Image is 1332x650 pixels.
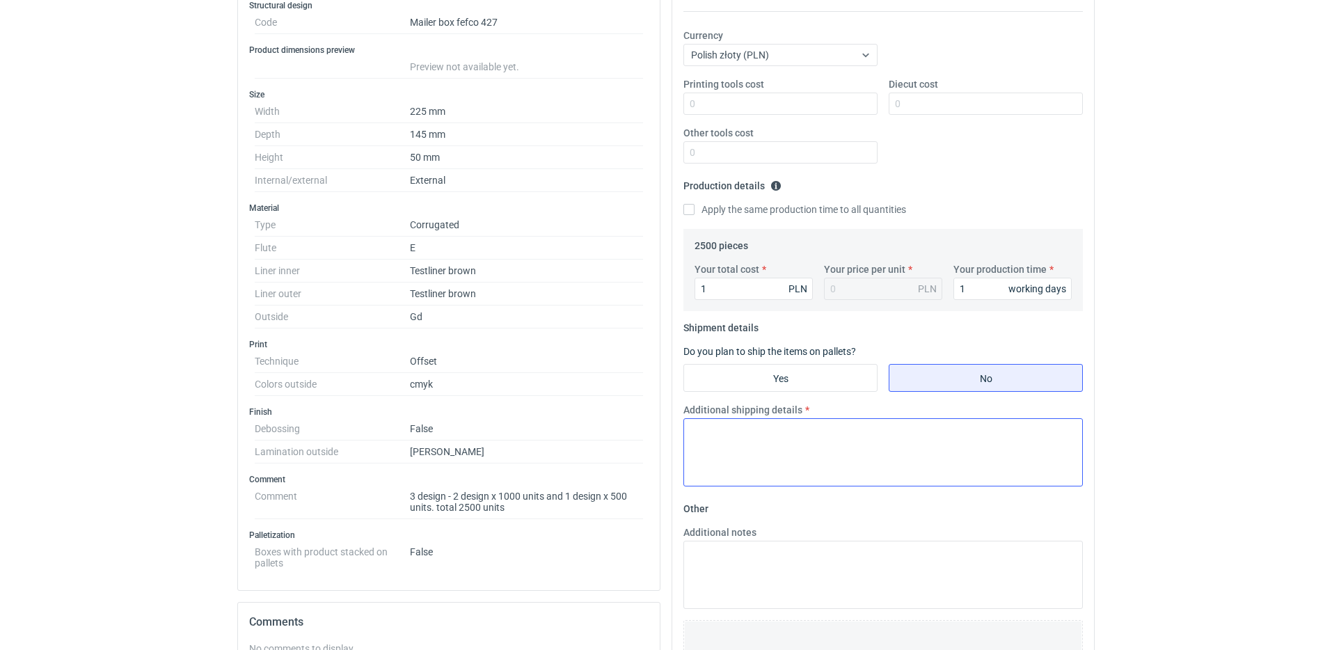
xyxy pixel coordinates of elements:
[410,214,643,237] dd: Corrugated
[255,306,410,328] dt: Outside
[683,364,878,392] label: Yes
[249,474,649,485] h3: Comment
[255,418,410,441] dt: Debossing
[249,406,649,418] h3: Finish
[410,485,643,519] dd: 3 design - 2 design x 1000 units and 1 design x 500 units. total 2500 units
[889,77,938,91] label: Diecut cost
[255,237,410,260] dt: Flute
[255,283,410,306] dt: Liner outer
[410,418,643,441] dd: False
[249,45,649,56] h3: Product dimensions preview
[683,126,754,140] label: Other tools cost
[410,100,643,123] dd: 225 mm
[255,214,410,237] dt: Type
[691,49,769,61] span: Polish złoty (PLN)
[410,373,643,396] dd: cmyk
[695,262,759,276] label: Your total cost
[683,525,756,539] label: Additional notes
[683,203,906,216] label: Apply the same production time to all quantities
[683,317,759,333] legend: Shipment details
[683,346,856,357] label: Do you plan to ship the items on pallets?
[824,262,905,276] label: Your price per unit
[889,93,1083,115] input: 0
[953,278,1072,300] input: 0
[255,441,410,463] dt: Lamination outside
[255,350,410,373] dt: Technique
[695,235,748,251] legend: 2500 pieces
[255,260,410,283] dt: Liner inner
[683,77,764,91] label: Printing tools cost
[410,61,519,72] span: Preview not available yet.
[410,169,643,192] dd: External
[255,100,410,123] dt: Width
[255,485,410,519] dt: Comment
[249,89,649,100] h3: Size
[683,141,878,164] input: 0
[695,278,813,300] input: 0
[410,541,643,569] dd: False
[249,339,649,350] h3: Print
[410,283,643,306] dd: Testliner brown
[255,541,410,569] dt: Boxes with product stacked on pallets
[683,175,782,191] legend: Production details
[255,373,410,396] dt: Colors outside
[410,11,643,34] dd: Mailer box fefco 427
[255,123,410,146] dt: Depth
[1008,282,1066,296] div: working days
[255,11,410,34] dt: Code
[410,350,643,373] dd: Offset
[410,306,643,328] dd: Gd
[255,146,410,169] dt: Height
[918,282,937,296] div: PLN
[683,498,708,514] legend: Other
[410,441,643,463] dd: [PERSON_NAME]
[249,530,649,541] h3: Palletization
[410,260,643,283] dd: Testliner brown
[410,123,643,146] dd: 145 mm
[788,282,807,296] div: PLN
[249,203,649,214] h3: Material
[683,29,723,42] label: Currency
[255,169,410,192] dt: Internal/external
[953,262,1047,276] label: Your production time
[249,614,649,631] h2: Comments
[410,237,643,260] dd: E
[410,146,643,169] dd: 50 mm
[889,364,1083,392] label: No
[683,403,802,417] label: Additional shipping details
[683,93,878,115] input: 0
